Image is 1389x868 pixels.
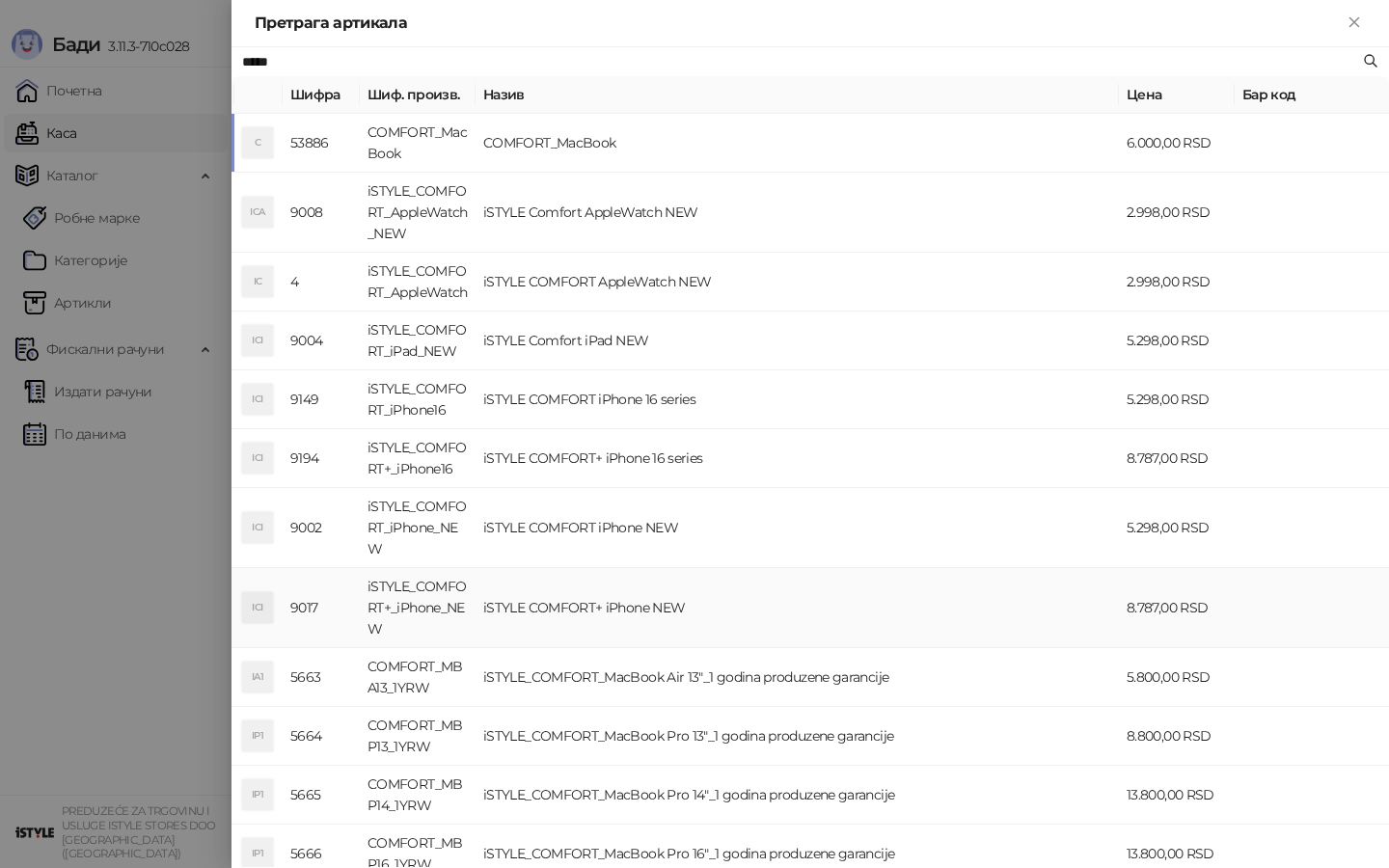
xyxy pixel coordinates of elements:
[242,197,273,228] div: ICA
[283,114,360,173] td: 53886
[476,648,1119,707] td: iSTYLE_COMFORT_MacBook Air 13"_1 godina produzene garancije
[360,707,476,766] td: COMFORT_MBP13_1YRW
[1235,76,1389,114] th: Бар код
[360,173,476,253] td: iSTYLE_COMFORT_AppleWatch_NEW
[476,114,1119,173] td: COMFORT_MacBook
[283,707,360,766] td: 5664
[360,370,476,429] td: iSTYLE_COMFORT_iPhone16
[1343,12,1366,35] button: Close
[360,253,476,312] td: iSTYLE_COMFORT_AppleWatch
[242,512,273,543] div: ICI
[255,12,1343,35] div: Претрага артикала
[476,488,1119,568] td: iSTYLE COMFORT iPhone NEW
[283,568,360,648] td: 9017
[1119,370,1235,429] td: 5.298,00 RSD
[476,707,1119,766] td: iSTYLE_COMFORT_MacBook Pro 13"_1 godina produzene garancije
[283,370,360,429] td: 9149
[476,429,1119,488] td: iSTYLE COMFORT+ iPhone 16 series
[242,662,273,692] div: IA1
[360,648,476,707] td: COMFORT_MBA13_1YRW
[476,370,1119,429] td: iSTYLE COMFORT iPhone 16 series
[242,127,273,158] div: C
[360,76,476,114] th: Шиф. произв.
[476,173,1119,253] td: iSTYLE Comfort AppleWatch NEW
[360,312,476,370] td: iSTYLE_COMFORT_iPad_NEW
[1119,173,1235,253] td: 2.998,00 RSD
[283,766,360,825] td: 5665
[476,76,1119,114] th: Назив
[476,253,1119,312] td: iSTYLE COMFORT AppleWatch NEW
[283,76,360,114] th: Шифра
[1119,707,1235,766] td: 8.800,00 RSD
[242,266,273,297] div: IC
[476,766,1119,825] td: iSTYLE_COMFORT_MacBook Pro 14"_1 godina produzene garancije
[283,173,360,253] td: 9008
[283,312,360,370] td: 9004
[1119,648,1235,707] td: 5.800,00 RSD
[242,384,273,415] div: ICI
[360,488,476,568] td: iSTYLE_COMFORT_iPhone_NEW
[242,592,273,623] div: ICI
[476,568,1119,648] td: iSTYLE COMFORT+ iPhone NEW
[476,312,1119,370] td: iSTYLE Comfort iPad NEW
[1119,488,1235,568] td: 5.298,00 RSD
[1119,766,1235,825] td: 13.800,00 RSD
[283,488,360,568] td: 9002
[360,429,476,488] td: iSTYLE_COMFORT+_iPhone16
[283,648,360,707] td: 5663
[242,720,273,751] div: IP1
[360,114,476,173] td: COMFORT_MacBook
[360,766,476,825] td: COMFORT_MBP14_1YRW
[1119,312,1235,370] td: 5.298,00 RSD
[283,253,360,312] td: 4
[242,779,273,810] div: IP1
[1119,253,1235,312] td: 2.998,00 RSD
[1119,114,1235,173] td: 6.000,00 RSD
[1119,76,1235,114] th: Цена
[242,325,273,356] div: ICI
[242,443,273,474] div: ICI
[283,429,360,488] td: 9194
[1119,568,1235,648] td: 8.787,00 RSD
[360,568,476,648] td: iSTYLE_COMFORT+_iPhone_NEW
[1119,429,1235,488] td: 8.787,00 RSD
